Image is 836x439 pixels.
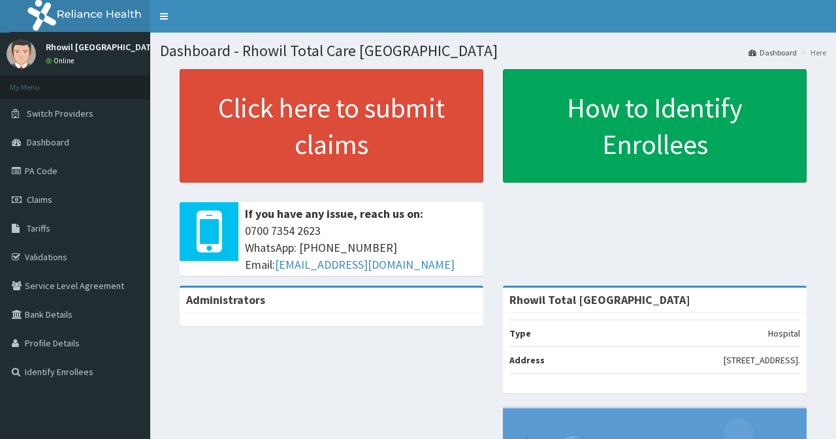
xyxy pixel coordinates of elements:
b: If you have any issue, reach us on: [245,206,423,221]
a: Click here to submit claims [180,69,483,183]
b: Administrators [186,292,265,307]
a: Dashboard [748,47,797,58]
a: [EMAIL_ADDRESS][DOMAIN_NAME] [275,257,455,272]
span: Switch Providers [27,108,93,119]
b: Type [509,327,531,339]
p: [STREET_ADDRESS]. [724,354,800,367]
span: Claims [27,194,52,205]
a: How to Identify Enrollees [503,69,807,183]
h1: Dashboard - Rhowil Total Care [GEOGRAPHIC_DATA] [160,42,826,59]
p: Hospital [768,327,800,340]
a: Online [46,56,77,65]
img: User Image [7,39,36,68]
li: Here [798,47,826,58]
p: Rhowil [GEOGRAPHIC_DATA] [46,42,159,52]
span: 0700 7354 2623 WhatsApp: [PHONE_NUMBER] Email: [245,222,477,273]
span: Tariffs [27,222,50,234]
span: Dashboard [27,136,69,148]
b: Address [509,354,545,366]
strong: Rhowil Total [GEOGRAPHIC_DATA] [509,292,690,307]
